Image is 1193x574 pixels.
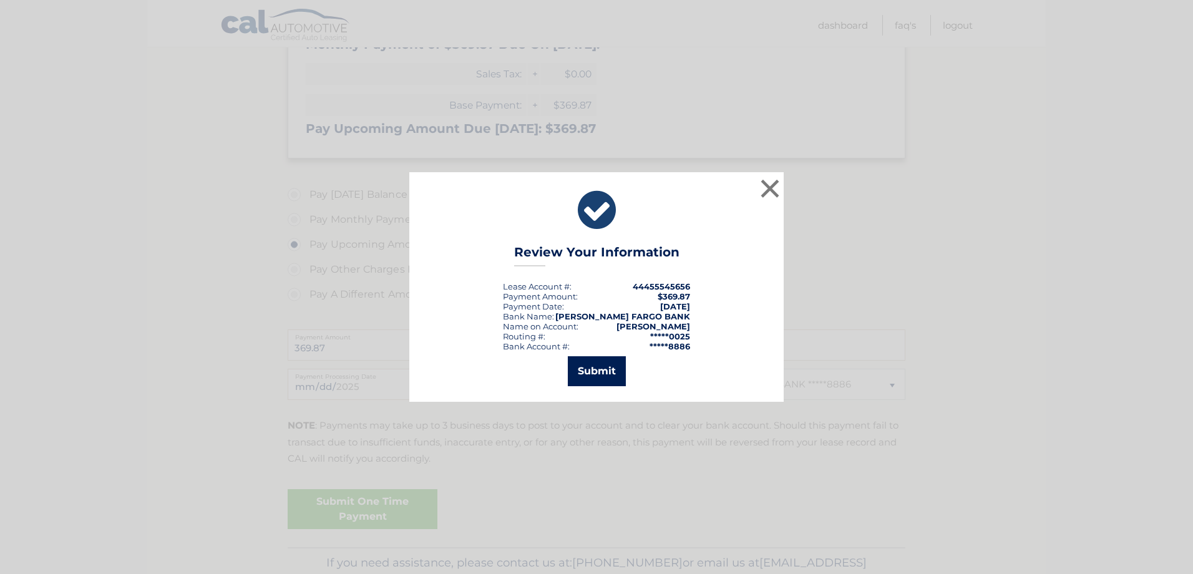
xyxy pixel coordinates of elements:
strong: [PERSON_NAME] FARGO BANK [555,311,690,321]
div: Bank Name: [503,311,554,321]
div: Lease Account #: [503,281,572,291]
span: $369.87 [658,291,690,301]
span: Payment Date [503,301,562,311]
div: Name on Account: [503,321,578,331]
span: [DATE] [660,301,690,311]
strong: [PERSON_NAME] [616,321,690,331]
div: Routing #: [503,331,545,341]
button: Submit [568,356,626,386]
div: Bank Account #: [503,341,570,351]
h3: Review Your Information [514,245,679,266]
button: × [757,176,782,201]
div: : [503,301,564,311]
strong: 44455545656 [633,281,690,291]
div: Payment Amount: [503,291,578,301]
